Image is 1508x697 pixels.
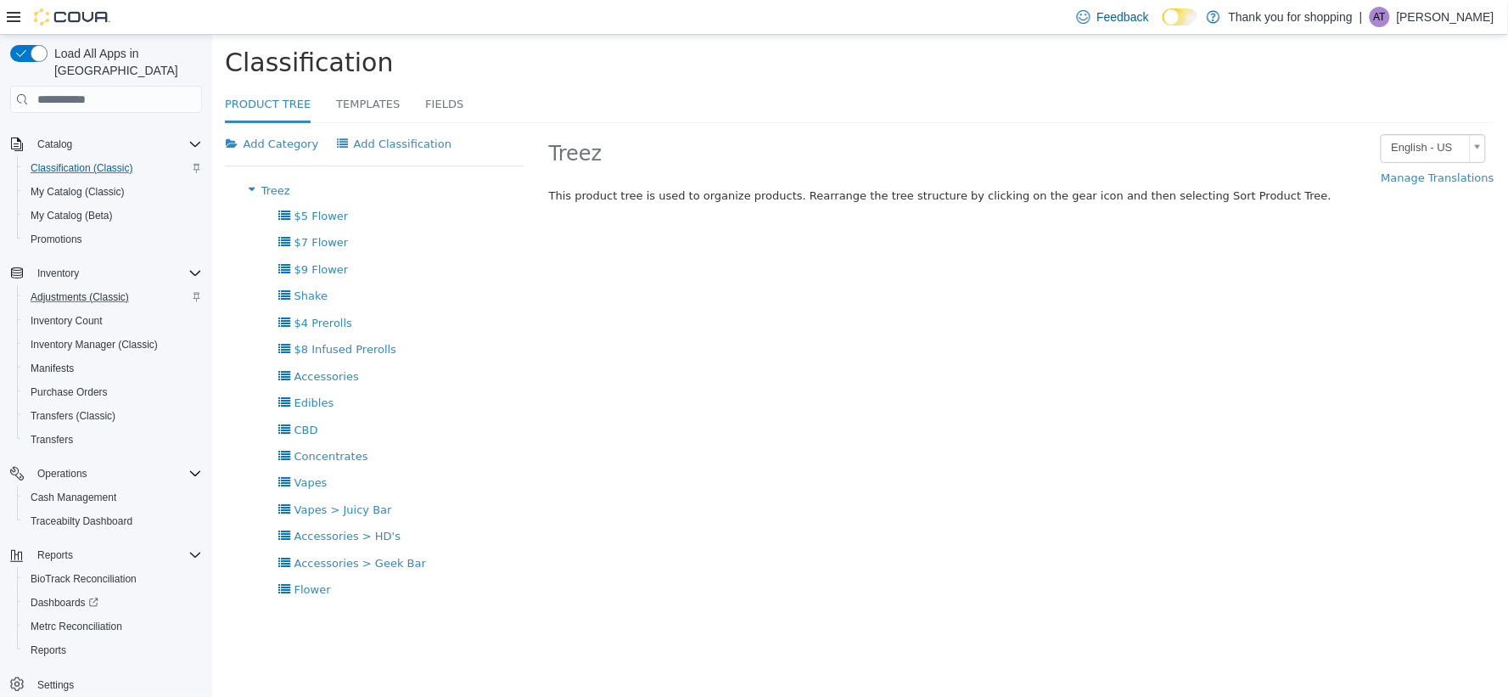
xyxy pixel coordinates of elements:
span: Inventory Count [24,311,202,331]
span: $5 Flower [82,175,137,188]
a: Manifests [24,358,81,379]
span: Operations [37,467,87,481]
button: Promotions [17,228,209,251]
span: Inventory Count [31,314,103,328]
span: Classification [13,13,182,42]
span: $4 Prerolls [82,282,140,295]
span: Accessories > HD's [82,495,188,508]
span: Dashboards [31,596,98,610]
span: Cash Management [31,491,116,504]
button: Inventory [31,263,86,284]
button: Catalog [31,134,79,155]
button: Settings [3,672,209,697]
span: BioTrack Reconciliation [24,569,202,589]
button: Reports [3,543,209,567]
span: Dashboards [24,593,202,613]
span: Transfers [24,430,202,450]
button: Operations [3,462,209,486]
button: Cash Management [17,486,209,509]
span: Inventory [31,263,202,284]
span: Flower [82,548,119,561]
a: Dashboards [24,593,105,613]
span: Manifests [24,358,202,379]
span: BioTrack Reconciliation [31,572,137,586]
button: Classification (Classic) [17,156,209,180]
span: Reports [31,545,202,565]
span: Transfers (Classic) [24,406,202,426]
p: Thank you for shopping [1229,7,1353,27]
span: Catalog [31,134,202,155]
a: Transfers (Classic) [24,406,122,426]
input: Dark Mode [1163,8,1198,26]
span: Reports [24,640,202,660]
span: Settings [31,674,202,695]
span: Settings [37,678,74,692]
span: Traceabilty Dashboard [31,514,132,528]
a: Settings [31,675,81,695]
span: Traceabilty Dashboard [24,511,202,531]
a: Cash Management [24,487,123,508]
span: Classification (Classic) [31,161,133,175]
button: Reports [17,638,209,662]
a: My Catalog (Classic) [24,182,132,202]
span: $9 Flower [82,228,137,241]
button: BioTrack Reconciliation [17,567,209,591]
a: Purchase Orders [24,382,115,402]
span: Accessories [82,335,147,348]
a: Inventory Count [24,311,109,331]
span: Manifests [31,362,74,375]
button: Traceabilty Dashboard [17,509,209,533]
span: Dark Mode [1163,25,1163,26]
button: Add Classification [115,94,249,125]
span: AT [1374,7,1386,27]
p: [PERSON_NAME] [1397,7,1494,27]
span: Purchase Orders [24,382,202,402]
span: Inventory Manager (Classic) [31,338,158,351]
span: Inventory [37,267,79,280]
img: Cova [34,8,110,25]
span: Load All Apps in [GEOGRAPHIC_DATA] [48,45,202,79]
a: Transfers [24,430,80,450]
button: Transfers [17,428,209,452]
span: Edibles [82,362,122,374]
span: Metrc Reconciliation [31,620,122,633]
button: Manifests [17,357,209,380]
span: Reports [37,548,73,562]
a: Manage Translations [1169,128,1283,159]
span: Treez [49,149,78,162]
span: My Catalog (Classic) [31,185,125,199]
button: Purchase Orders [17,380,209,404]
span: Vapes [82,441,115,454]
button: Transfers (Classic) [17,404,209,428]
button: Inventory Manager (Classic) [17,333,209,357]
span: English - US [1169,100,1251,126]
div: This product tree is used to organize products. Rearrange the tree structure by clicking on the g... [324,153,1134,170]
span: Transfers [31,433,73,447]
span: My Catalog (Classic) [24,182,202,202]
span: My Catalog (Beta) [24,205,202,226]
span: Catalog [37,138,72,151]
a: Dashboards [17,591,209,615]
span: Vapes > Juicy Bar [82,469,180,481]
button: Operations [31,464,94,484]
span: Adjustments (Classic) [24,287,202,307]
span: Feedback [1097,8,1149,25]
a: BioTrack Reconciliation [24,569,143,589]
span: Reports [31,644,66,657]
a: English - US [1169,99,1274,128]
button: Inventory Count [17,309,209,333]
button: My Catalog (Classic) [17,180,209,204]
span: Inventory Manager (Classic) [24,334,202,355]
button: Reports [31,545,80,565]
button: Adjustments (Classic) [17,285,209,309]
span: My Catalog (Beta) [31,209,113,222]
a: My Catalog (Beta) [24,205,120,226]
span: CBD [82,389,106,402]
span: Concentrates [82,415,156,428]
span: $8 Infused Prerolls [82,308,184,321]
button: Metrc Reconciliation [17,615,209,638]
a: Traceabilty Dashboard [24,511,139,531]
p: | [1359,7,1363,27]
span: Transfers (Classic) [31,409,115,423]
a: Adjustments (Classic) [24,287,136,307]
